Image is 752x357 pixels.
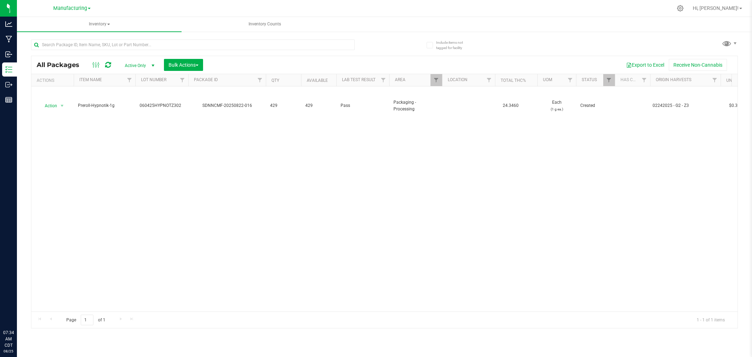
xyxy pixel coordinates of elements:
[239,21,291,27] span: Inventory Counts
[164,59,203,71] button: Bulk Actions
[81,315,93,326] input: 1
[5,51,12,58] inline-svg: Inbound
[693,5,739,11] span: Hi, [PERSON_NAME]!
[58,101,67,111] span: select
[31,40,355,50] input: Search Package ID, Item Name, SKU, Lot or Part Number...
[78,102,131,109] span: Preroll-Hypnotik-1g
[580,102,611,109] span: Created
[141,77,166,82] a: Lot Number
[542,106,572,113] p: (1 g ea.)
[499,101,522,111] span: 24.3460
[305,102,332,109] span: 429
[430,74,442,86] a: Filter
[5,96,12,103] inline-svg: Reports
[342,77,375,82] a: Lab Test Result
[709,74,721,86] a: Filter
[3,349,14,354] p: 08/25
[483,74,495,86] a: Filter
[638,74,650,86] a: Filter
[37,78,71,83] div: Actions
[726,78,747,83] a: Unit Cost
[378,74,389,86] a: Filter
[17,17,182,32] a: Inventory
[395,77,405,82] a: Area
[254,74,266,86] a: Filter
[341,102,385,109] span: Pass
[140,102,184,109] span: 060425HYPNOTZ302
[271,78,279,83] a: Qty
[53,5,87,11] span: Manufacturing
[307,78,328,83] a: Available
[5,81,12,88] inline-svg: Outbound
[5,36,12,43] inline-svg: Manufacturing
[656,77,691,82] a: Origin Harvests
[37,61,86,69] span: All Packages
[622,59,669,71] button: Export to Excel
[5,20,12,28] inline-svg: Analytics
[182,17,347,32] a: Inventory Counts
[653,102,719,109] div: 02242025 - G2 - Z3
[691,315,730,325] span: 1 - 1 of 1 items
[542,99,572,113] span: Each
[564,74,576,86] a: Filter
[5,66,12,73] inline-svg: Inventory
[79,77,102,82] a: Item Name
[194,77,218,82] a: Package ID
[501,78,526,83] a: Total THC%
[603,74,615,86] a: Filter
[270,102,297,109] span: 429
[436,40,471,50] span: Include items not tagged for facility
[177,74,188,86] a: Filter
[676,5,685,12] div: Manage settings
[582,77,597,82] a: Status
[543,77,552,82] a: UOM
[38,101,57,111] span: Action
[7,301,28,322] iframe: Resource center
[187,102,267,109] div: SDNNCMF-20250822-016
[393,99,438,113] span: Packaging - Processing
[3,329,14,349] p: 07:34 AM CDT
[448,77,467,82] a: Location
[669,59,727,71] button: Receive Non-Cannabis
[124,74,135,86] a: Filter
[615,74,650,86] th: Has COA
[60,315,111,326] span: Page of 1
[169,62,198,68] span: Bulk Actions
